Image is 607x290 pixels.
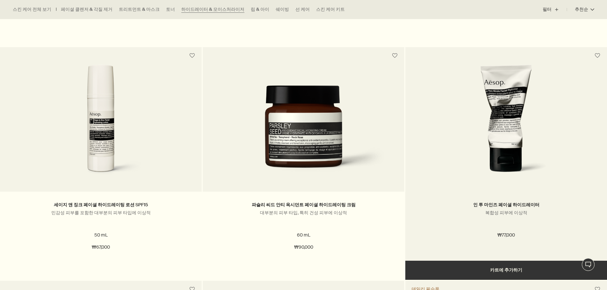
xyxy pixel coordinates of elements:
button: 추천순 [567,2,594,17]
a: 하이드레이터 & 모이스처라이저 [181,6,244,13]
a: 토너 [166,6,175,13]
button: 위시리스트에 담기 [186,50,198,61]
img: 앨러배스터 용기에 담긴 세이지 앤 징크 페이셜 하이드레이팅 로션 SPF15 [43,64,159,182]
a: 세이지 앤 징크 페이셜 하이드레이팅 로션 SPF15 [54,202,148,208]
a: 스킨 케어 전체 보기 [13,6,51,13]
a: 스킨 케어 키트 [316,6,345,13]
a: 선 케어 [295,6,310,13]
a: 페이셜 클렌저 & 각질 제거 [61,6,112,13]
a: 쉐이빙 [276,6,289,13]
a: In Two Minds Facial Hydrator in 60ml tube [405,64,607,192]
a: 인 투 마인즈 페이셜 하이드레이터 [473,202,539,208]
a: 파슬리 씨드 안티 옥시던트 페이셜 하이드레이팅 크림 [252,202,356,208]
button: 위시리스트에 담기 [389,50,401,61]
p: 민감성 피부를 포함한 대부분의 피부 타입에 이상적 [10,210,192,216]
span: ₩90,000 [294,244,313,251]
a: Parsley Seed Anti-Oxidant Facial Hydrating Cream in amber glass jar [203,64,404,192]
p: 대부분의 피부 타입, 특히 건성 피부에 이상적 [212,210,395,216]
span: ₩67,000 [92,244,110,251]
button: 필터 [543,2,567,17]
button: 카트에 추가하기 - ₩77,000 [405,261,607,280]
a: 립 & 아이 [251,6,269,13]
span: ₩77,000 [497,231,515,239]
button: 위시리스트에 담기 [592,50,603,61]
a: 트리트먼트 & 마스크 [119,6,160,13]
img: In Two Minds Facial Hydrator in 60ml tube [448,64,564,182]
img: Parsley Seed Anti-Oxidant Facial Hydrating Cream in amber glass jar [212,85,395,182]
p: 복합성 피부에 이상적 [415,210,597,216]
button: 1:1 채팅 상담 [582,258,595,271]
